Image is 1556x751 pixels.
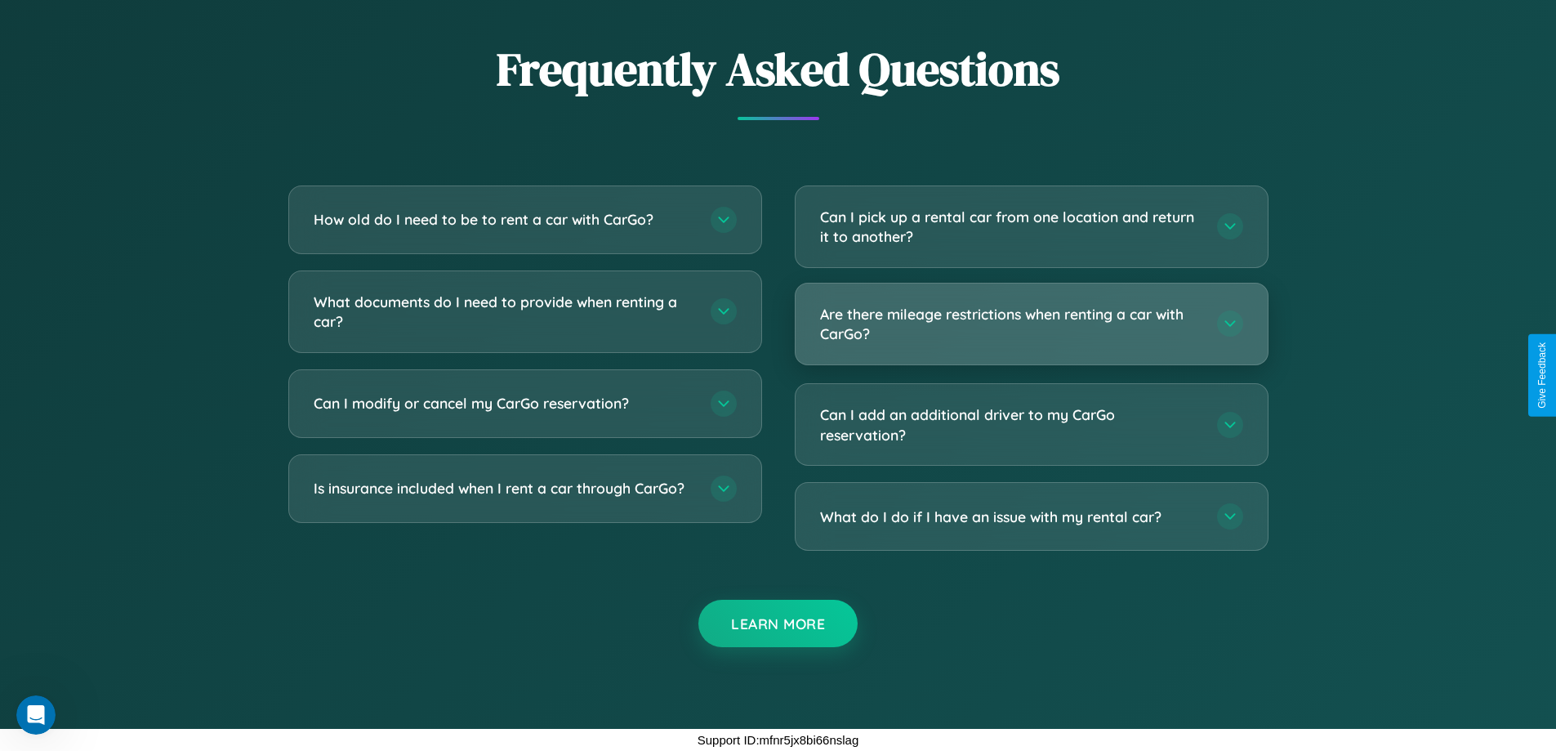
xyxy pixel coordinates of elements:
[820,207,1201,247] h3: Can I pick up a rental car from one location and return it to another?
[314,292,694,332] h3: What documents do I need to provide when renting a car?
[314,393,694,413] h3: Can I modify or cancel my CarGo reservation?
[820,405,1201,445] h3: Can I add an additional driver to my CarGo reservation?
[314,209,694,230] h3: How old do I need to be to rent a car with CarGo?
[1536,342,1548,409] div: Give Feedback
[314,478,694,498] h3: Is insurance included when I rent a car through CarGo?
[698,600,858,647] button: Learn More
[698,729,859,751] p: Support ID: mfnr5jx8bi66nslag
[288,38,1268,101] h2: Frequently Asked Questions
[820,507,1201,527] h3: What do I do if I have an issue with my rental car?
[16,695,56,735] iframe: Intercom live chat
[820,304,1201,344] h3: Are there mileage restrictions when renting a car with CarGo?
